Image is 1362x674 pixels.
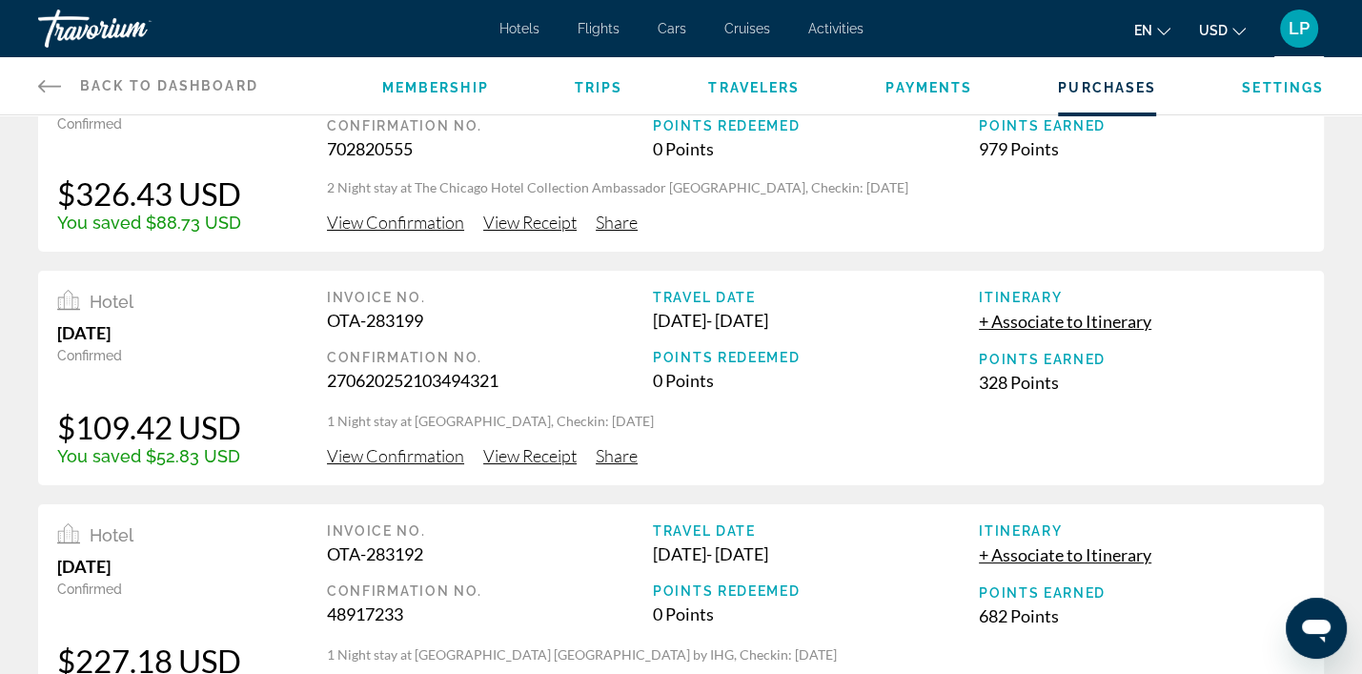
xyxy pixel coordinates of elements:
a: Travelers [708,80,800,95]
span: en [1134,23,1152,38]
div: 0 Points [653,138,979,159]
span: View Confirmation [327,212,464,233]
div: You saved $88.73 USD [57,213,241,233]
div: You saved $52.83 USD [57,446,241,466]
div: Itinerary [979,523,1305,539]
div: Confirmed [57,348,241,363]
div: Invoice No. [327,290,653,305]
div: 0 Points [653,603,979,624]
span: Hotel [90,525,133,545]
div: [DATE] [57,322,241,343]
span: View Confirmation [327,445,464,466]
a: Purchases [1058,80,1156,95]
span: Share [596,445,638,466]
a: Cars [658,21,686,36]
div: [DATE] - [DATE] [653,310,979,331]
div: OTA-283199 [327,310,653,331]
a: Activities [808,21,864,36]
div: Points Earned [979,352,1305,367]
span: USD [1199,23,1228,38]
a: Hotels [499,21,539,36]
div: 979 Points [979,138,1305,159]
div: Confirmed [57,116,241,132]
div: 48917233 [327,603,653,624]
p: 1 Night stay at [GEOGRAPHIC_DATA] [GEOGRAPHIC_DATA] by IHG, Checkin: [DATE] [327,645,1305,664]
div: 270620252103494321 [327,370,653,391]
button: User Menu [1274,9,1324,49]
span: View Receipt [483,212,577,233]
p: 2 Night stay at The Chicago Hotel Collection Ambassador [GEOGRAPHIC_DATA], Checkin: [DATE] [327,178,1305,197]
button: Change currency [1199,16,1246,44]
div: Travel Date [653,290,979,305]
span: + Associate to Itinerary [979,544,1151,565]
div: [DATE] [57,556,241,577]
div: Invoice No. [327,523,653,539]
div: $109.42 USD [57,408,241,446]
button: + Associate to Itinerary [979,543,1151,566]
span: Share [596,212,638,233]
div: $326.43 USD [57,174,241,213]
a: Settings [1242,80,1324,95]
div: 328 Points [979,372,1305,393]
a: Back to Dashboard [38,57,258,114]
div: Travel Date [653,523,979,539]
div: Confirmation No. [327,118,653,133]
div: 702820555 [327,138,653,159]
p: 1 Night stay at [GEOGRAPHIC_DATA], Checkin: [DATE] [327,412,1305,431]
div: [DATE] - [DATE] [653,543,979,564]
span: + Associate to Itinerary [979,311,1151,332]
div: Points Redeemed [653,350,979,365]
div: Points Earned [979,118,1305,133]
span: LP [1289,19,1310,38]
a: Travorium [38,4,229,53]
div: 682 Points [979,605,1305,626]
a: Membership [382,80,489,95]
span: Hotel [90,292,133,312]
span: View Receipt [483,445,577,466]
div: Points Earned [979,585,1305,601]
iframe: Button to launch messaging window [1286,598,1347,659]
div: Points Redeemed [653,118,979,133]
div: 0 Points [653,370,979,391]
a: Flights [578,21,620,36]
div: Points Redeemed [653,583,979,599]
div: Itinerary [979,290,1305,305]
a: Cruises [724,21,770,36]
button: Change language [1134,16,1170,44]
button: + Associate to Itinerary [979,310,1151,333]
a: Payments [885,80,972,95]
span: Back to Dashboard [80,78,258,93]
div: Confirmation No. [327,350,653,365]
a: Trips [575,80,623,95]
div: Confirmed [57,582,241,597]
div: Confirmation No. [327,583,653,599]
div: OTA-283192 [327,543,653,564]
